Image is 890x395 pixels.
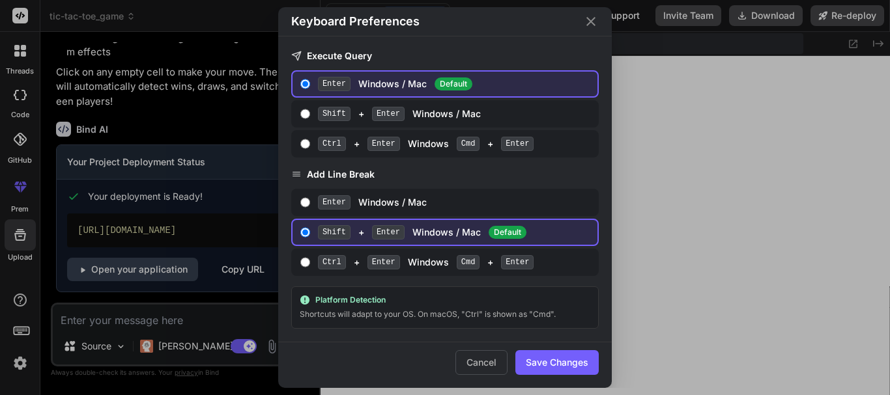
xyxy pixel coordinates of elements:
[367,255,400,269] span: Enter
[300,139,310,149] input: Ctrl+Enter Windows Cmd+Enter
[318,255,592,269] div: + Windows +
[372,107,405,121] span: Enter
[291,49,599,62] h3: Execute Query
[515,350,599,375] button: Save Changes
[435,77,472,90] span: Default
[489,226,526,239] span: Default
[300,295,590,305] div: Platform Detection
[300,197,310,208] input: EnterWindows / Mac
[372,225,405,239] span: Enter
[318,195,592,210] div: Windows / Mac
[318,225,351,239] span: Shift
[300,308,590,321] div: Shortcuts will adapt to your OS. On macOS, "Ctrl" is shown as "Cmd".
[318,77,592,91] div: Windows / Mac
[457,137,480,151] span: Cmd
[291,12,420,31] h2: Keyboard Preferences
[300,109,310,119] input: Shift+EnterWindows / Mac
[291,168,599,181] h3: Add Line Break
[501,137,534,151] span: Enter
[501,255,534,269] span: Enter
[455,350,508,375] button: Cancel
[583,14,599,29] button: Close
[318,255,346,269] span: Ctrl
[457,255,480,269] span: Cmd
[367,137,400,151] span: Enter
[300,257,310,267] input: Ctrl+Enter Windows Cmd+Enter
[318,137,346,151] span: Ctrl
[318,77,351,91] span: Enter
[300,227,310,238] input: Shift+EnterWindows / MacDefault
[318,225,592,239] div: + Windows / Mac
[318,107,592,121] div: + Windows / Mac
[318,107,351,121] span: Shift
[318,137,592,151] div: + Windows +
[318,195,351,210] span: Enter
[300,79,310,89] input: EnterWindows / Mac Default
